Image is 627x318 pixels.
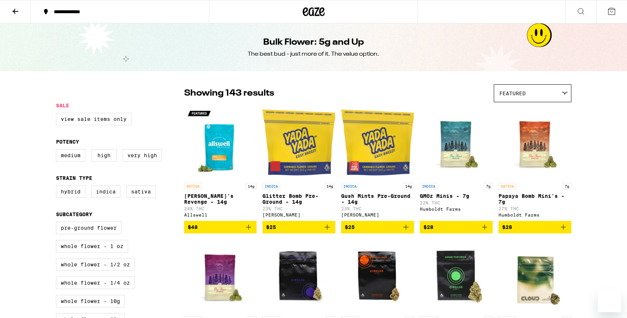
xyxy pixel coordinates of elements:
[420,221,493,233] button: Add to bag
[184,87,274,100] p: Showing 143 results
[56,113,131,125] label: View Sale Items Only
[420,239,493,313] img: Circles Base Camp - Banana Bliss - 7g
[246,183,257,189] p: 14g
[502,224,512,230] span: $28
[563,183,571,189] p: 7g
[184,221,257,233] button: Add to bag
[56,149,85,162] label: Medium
[341,239,414,313] img: Circles Base Camp - Grape Sorbet - 7g
[499,183,516,189] p: SATIVA
[262,221,335,233] button: Add to bag
[420,200,493,205] p: 22% THC
[499,106,571,221] a: Open page for Papaya Bomb Mini's - 7g from Humboldt Farms
[184,106,257,179] img: Allswell - Jack's Revenge - 14g
[499,206,571,211] p: 27% THC
[420,193,493,199] p: GMOz Minis - 7g
[262,106,335,179] img: Yada Yada - Glitter Bomb Pre-Ground - 14g
[262,183,280,189] p: INDICA
[184,212,257,217] div: Allswell
[499,106,571,179] img: Humboldt Farms - Papaya Bomb Mini's - 7g
[91,149,117,162] label: High
[499,221,571,233] button: Add to bag
[266,224,276,230] span: $25
[403,183,414,189] p: 14g
[341,106,414,221] a: Open page for Gush Mints Pre-Ground - 14g from Yada Yada
[262,206,335,211] p: 23% THC
[56,240,128,252] label: Whole Flower - 1 oz
[184,106,257,221] a: Open page for Jack's Revenge - 14g from Allswell
[123,149,162,162] label: Very High
[262,239,335,313] img: Circles Base Camp - Wedding Cake - 7g
[345,224,355,230] span: $25
[56,295,125,307] label: Whole Flower - 10g
[420,183,437,189] p: INDICA
[262,193,335,205] p: Glitter Bomb Pre-Ground - 14g
[91,185,120,198] label: Indica
[423,224,433,230] span: $28
[184,206,257,211] p: 24% THC
[188,224,198,230] span: $48
[341,106,414,179] img: Yada Yada - Gush Mints Pre-Ground - 14g
[184,239,257,313] img: Humboldt Farms - Upgrade Minis - 7g
[499,193,571,205] p: Papaya Bomb Mini's - 7g
[420,106,493,221] a: Open page for GMOz Minis - 7g from Humboldt Farms
[341,183,359,189] p: INDICA
[341,221,414,233] button: Add to bag
[262,212,335,217] div: [PERSON_NAME]
[484,183,493,189] p: 7g
[598,289,621,312] iframe: Button to launch messaging window
[56,175,92,181] legend: Strain Type
[56,211,92,217] legend: Subcategory
[56,258,135,271] label: Whole Flower - 1/2 oz
[248,50,379,58] div: The best bud - just more of it. The value option.
[341,206,414,211] p: 23% THC
[341,212,414,217] div: [PERSON_NAME]
[499,212,571,217] div: Humboldt Farms
[126,185,156,198] label: Sativa
[184,183,202,189] p: SATIVA
[499,90,526,96] span: Featured
[56,103,69,108] legend: Sale
[184,193,257,205] p: [PERSON_NAME]'s Revenge - 14g
[341,193,414,205] p: Gush Mints Pre-Ground - 14g
[56,222,122,234] label: Pre-ground Flower
[324,183,335,189] p: 14g
[56,277,135,289] label: Whole Flower - 1/4 oz
[499,239,571,313] img: Cloud - Ice Cream Cake - 7g
[56,139,79,145] legend: Potency
[420,207,493,211] div: Humboldt Farms
[420,106,493,179] img: Humboldt Farms - GMOz Minis - 7g
[56,185,85,198] label: Hybrid
[263,36,364,49] h1: Bulk Flower: 5g and Up
[262,106,335,221] a: Open page for Glitter Bomb Pre-Ground - 14g from Yada Yada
